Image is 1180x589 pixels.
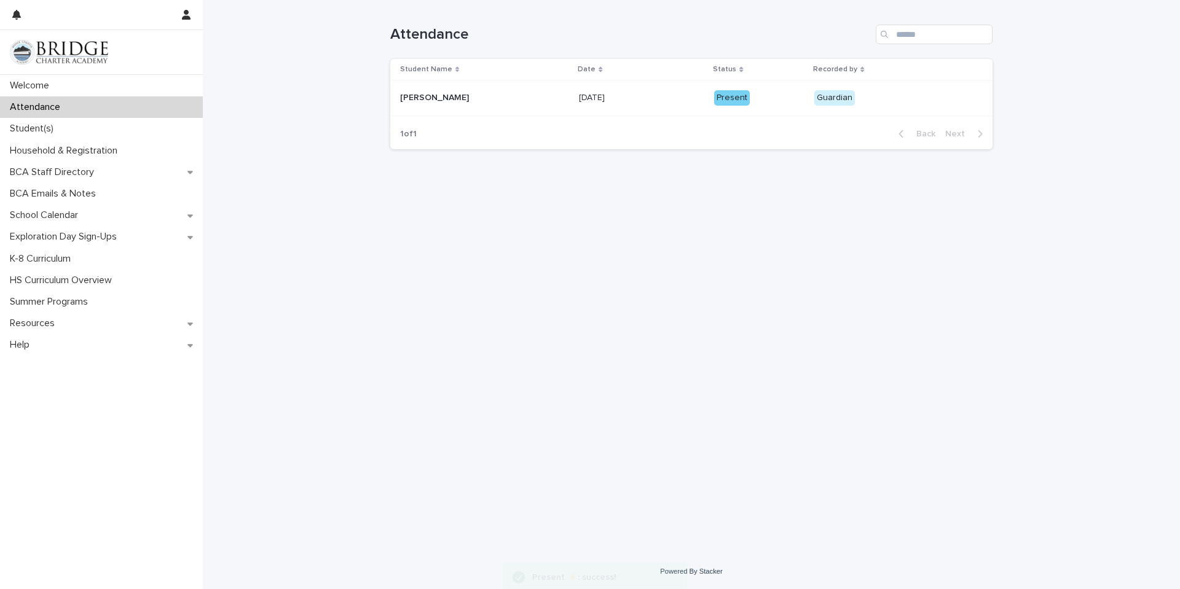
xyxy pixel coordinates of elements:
p: BCA Staff Directory [5,166,104,178]
span: Back [909,130,935,138]
div: Guardian [814,90,855,106]
p: [DATE] [579,90,607,103]
p: K-8 Curriculum [5,253,81,265]
img: V1C1m3IdTEidaUdm9Hs0 [10,40,108,64]
span: Next [945,130,972,138]
p: HS Curriculum Overview [5,275,122,286]
p: Date [578,63,596,76]
input: Search [876,25,993,44]
button: Back [889,128,940,139]
p: Summer Programs [5,296,98,308]
p: Welcome [5,80,59,92]
p: Recorded by [813,63,857,76]
p: Help [5,339,39,351]
p: Attendance [5,101,70,113]
p: Household & Registration [5,145,127,157]
p: [PERSON_NAME] [400,90,471,103]
p: Resources [5,318,65,329]
h1: Attendance [390,26,871,44]
p: Student(s) [5,123,63,135]
button: Next [940,128,993,139]
p: 1 of 1 [390,119,427,149]
tr: [PERSON_NAME][PERSON_NAME] [DATE][DATE] PresentGuardian [390,80,993,116]
a: Powered By Stacker [660,568,722,575]
div: Present ⚡: success! [532,570,663,585]
p: Status [713,63,736,76]
p: Exploration Day Sign-Ups [5,231,127,243]
p: School Calendar [5,209,88,221]
div: Present [714,90,750,106]
p: BCA Emails & Notes [5,188,106,200]
p: Student Name [400,63,452,76]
